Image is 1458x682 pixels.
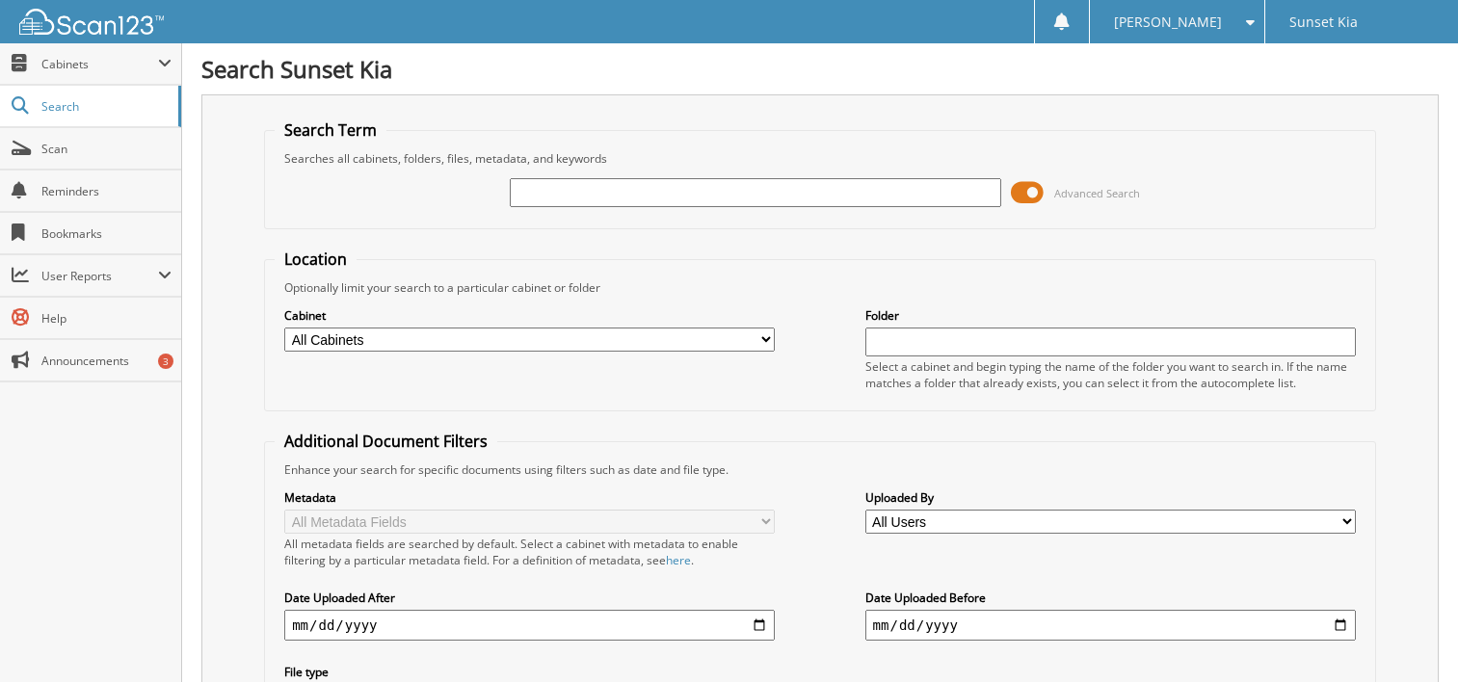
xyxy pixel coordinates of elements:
[275,279,1365,296] div: Optionally limit your search to a particular cabinet or folder
[275,119,386,141] legend: Search Term
[41,225,172,242] span: Bookmarks
[1054,186,1140,200] span: Advanced Search
[865,610,1356,641] input: end
[41,310,172,327] span: Help
[275,150,1365,167] div: Searches all cabinets, folders, files, metadata, and keywords
[284,307,775,324] label: Cabinet
[1289,16,1358,28] span: Sunset Kia
[201,53,1439,85] h1: Search Sunset Kia
[275,249,357,270] legend: Location
[41,353,172,369] span: Announcements
[1114,16,1222,28] span: [PERSON_NAME]
[41,56,158,72] span: Cabinets
[41,98,169,115] span: Search
[284,489,775,506] label: Metadata
[275,461,1365,478] div: Enhance your search for specific documents using filters such as date and file type.
[41,183,172,199] span: Reminders
[865,489,1356,506] label: Uploaded By
[284,536,775,568] div: All metadata fields are searched by default. Select a cabinet with metadata to enable filtering b...
[19,9,164,35] img: scan123-logo-white.svg
[666,552,691,568] a: here
[284,664,775,680] label: File type
[284,610,775,641] input: start
[865,358,1356,391] div: Select a cabinet and begin typing the name of the folder you want to search in. If the name match...
[41,268,158,284] span: User Reports
[158,354,173,369] div: 3
[865,590,1356,606] label: Date Uploaded Before
[41,141,172,157] span: Scan
[275,431,497,452] legend: Additional Document Filters
[284,590,775,606] label: Date Uploaded After
[865,307,1356,324] label: Folder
